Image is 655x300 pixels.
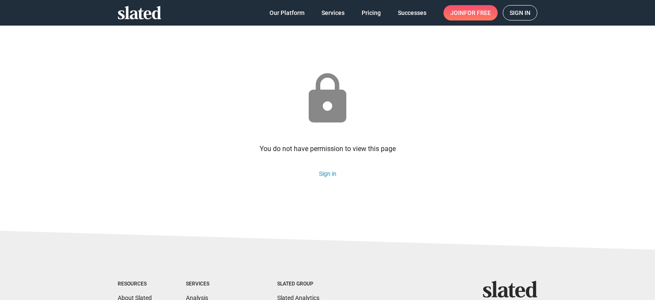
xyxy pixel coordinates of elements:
[450,5,491,20] span: Join
[263,5,311,20] a: Our Platform
[315,5,351,20] a: Services
[299,71,356,127] mat-icon: lock
[186,281,243,288] div: Services
[277,281,335,288] div: Slated Group
[118,281,152,288] div: Resources
[443,5,498,20] a: Joinfor free
[355,5,388,20] a: Pricing
[391,5,433,20] a: Successes
[510,6,530,20] span: Sign in
[464,5,491,20] span: for free
[260,144,396,153] div: You do not have permission to view this page
[270,5,304,20] span: Our Platform
[362,5,381,20] span: Pricing
[398,5,426,20] span: Successes
[503,5,537,20] a: Sign in
[319,170,336,177] a: Sign in
[322,5,345,20] span: Services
